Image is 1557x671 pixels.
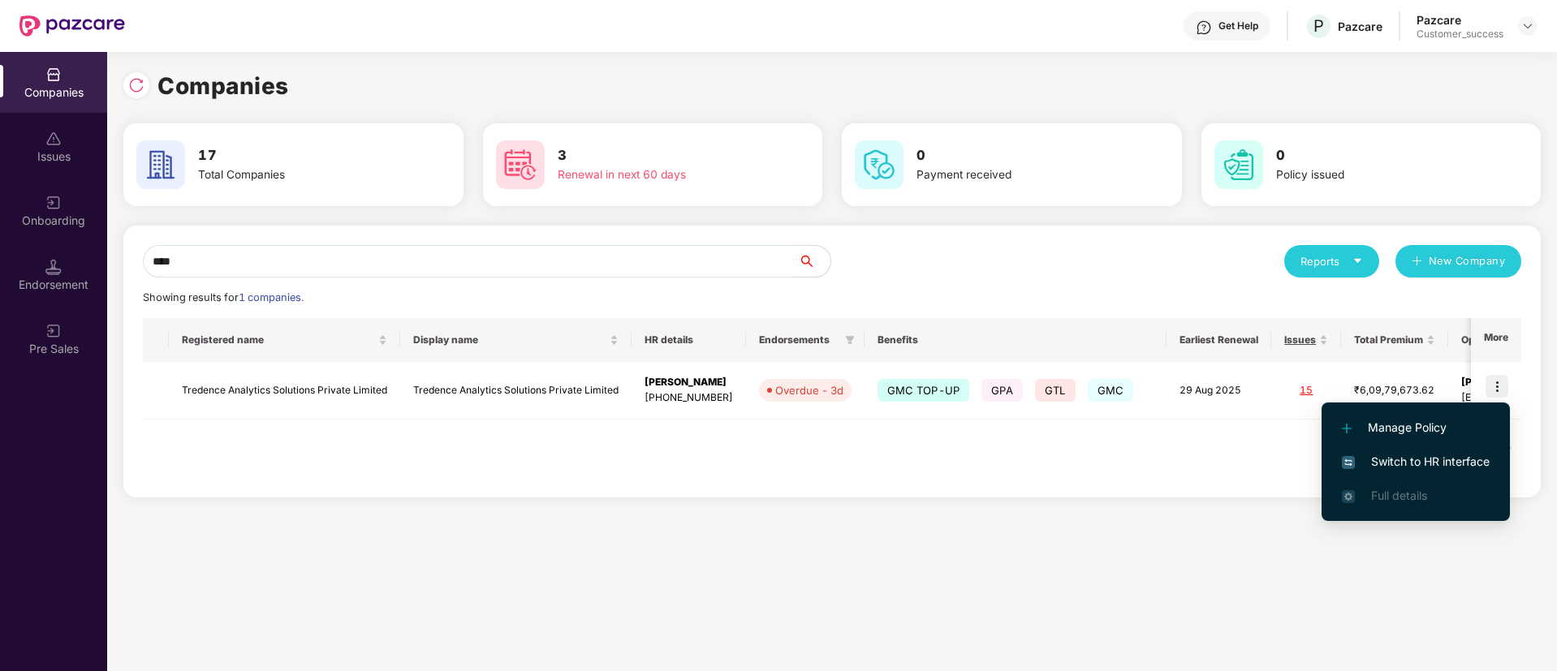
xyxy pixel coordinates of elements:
div: Get Help [1218,19,1258,32]
img: svg+xml;base64,PHN2ZyB3aWR0aD0iMjAiIGhlaWdodD0iMjAiIHZpZXdCb3g9IjAgMCAyMCAyMCIgZmlsbD0ibm9uZSIgeG... [45,323,62,339]
span: filter [845,335,855,345]
h3: 3 [558,145,762,166]
span: P [1313,16,1324,36]
span: Issues [1284,333,1316,346]
img: svg+xml;base64,PHN2ZyBpZD0iRHJvcGRvd24tMzJ4MzIiIHhtbG5zPSJodHRwOi8vd3d3LnczLm9yZy8yMDAwL3N2ZyIgd2... [1521,19,1534,32]
img: svg+xml;base64,PHN2ZyB4bWxucz0iaHR0cDovL3d3dy53My5vcmcvMjAwMC9zdmciIHdpZHRoPSI2MCIgaGVpZ2h0PSI2MC... [855,140,904,189]
span: GPA [981,379,1023,402]
th: Earliest Renewal [1167,318,1271,362]
span: Endorsements [759,333,839,346]
span: GMC TOP-UP [878,379,969,402]
td: Tredence Analytics Solutions Private Limited [400,362,632,419]
span: Registered name [182,333,375,346]
span: 1 companies. [239,291,304,303]
div: [PHONE_NUMBER] [645,390,733,406]
span: filter [842,330,858,350]
span: search [797,255,830,268]
span: Total Premium [1354,333,1423,346]
span: Manage Policy [1342,419,1490,437]
img: icon [1486,375,1508,398]
span: Showing results for [143,291,304,303]
th: HR details [632,318,746,362]
img: New Pazcare Logo [19,15,125,37]
div: Reports [1300,253,1363,269]
th: Registered name [169,318,400,362]
img: svg+xml;base64,PHN2ZyB4bWxucz0iaHR0cDovL3d3dy53My5vcmcvMjAwMC9zdmciIHdpZHRoPSI2MCIgaGVpZ2h0PSI2MC... [1214,140,1263,189]
div: Overdue - 3d [775,382,843,398]
span: New Company [1429,253,1506,269]
th: Issues [1271,318,1341,362]
span: Display name [413,333,606,346]
td: Tredence Analytics Solutions Private Limited [169,362,400,419]
span: plus [1412,256,1422,269]
img: svg+xml;base64,PHN2ZyB3aWR0aD0iMjAiIGhlaWdodD0iMjAiIHZpZXdCb3g9IjAgMCAyMCAyMCIgZmlsbD0ibm9uZSIgeG... [45,195,62,211]
img: svg+xml;base64,PHN2ZyBpZD0iSGVscC0zMngzMiIgeG1sbnM9Imh0dHA6Ly93d3cudzMub3JnLzIwMDAvc3ZnIiB3aWR0aD... [1196,19,1212,36]
th: Total Premium [1341,318,1448,362]
span: GTL [1035,379,1076,402]
div: 15 [1284,383,1328,398]
th: More [1471,318,1521,362]
button: plusNew Company [1395,245,1521,277]
div: Renewal in next 60 days [558,166,762,184]
div: Customer_success [1417,28,1503,41]
h3: 17 [198,145,403,166]
span: Full details [1371,488,1427,502]
img: svg+xml;base64,PHN2ZyB4bWxucz0iaHR0cDovL3d3dy53My5vcmcvMjAwMC9zdmciIHdpZHRoPSIxNi4zNjMiIGhlaWdodD... [1342,490,1355,503]
div: ₹6,09,79,673.62 [1354,383,1435,398]
h3: 0 [1276,145,1481,166]
span: caret-down [1352,256,1363,266]
h1: Companies [157,68,289,104]
img: svg+xml;base64,PHN2ZyBpZD0iSXNzdWVzX2Rpc2FibGVkIiB4bWxucz0iaHR0cDovL3d3dy53My5vcmcvMjAwMC9zdmciIH... [45,131,62,147]
img: svg+xml;base64,PHN2ZyB4bWxucz0iaHR0cDovL3d3dy53My5vcmcvMjAwMC9zdmciIHdpZHRoPSIxNiIgaGVpZ2h0PSIxNi... [1342,456,1355,469]
span: GMC [1088,379,1134,402]
div: Pazcare [1417,12,1503,28]
span: Switch to HR interface [1342,453,1490,471]
div: Pazcare [1338,19,1382,34]
h3: 0 [917,145,1121,166]
img: svg+xml;base64,PHN2ZyBpZD0iQ29tcGFuaWVzIiB4bWxucz0iaHR0cDovL3d3dy53My5vcmcvMjAwMC9zdmciIHdpZHRoPS... [45,67,62,83]
th: Display name [400,318,632,362]
button: search [797,245,831,277]
img: svg+xml;base64,PHN2ZyB3aWR0aD0iMTQuNSIgaGVpZ2h0PSIxNC41IiB2aWV3Qm94PSIwIDAgMTYgMTYiIGZpbGw9Im5vbm... [45,259,62,275]
img: svg+xml;base64,PHN2ZyB4bWxucz0iaHR0cDovL3d3dy53My5vcmcvMjAwMC9zdmciIHdpZHRoPSIxMi4yMDEiIGhlaWdodD... [1342,424,1352,433]
div: Total Companies [198,166,403,184]
img: svg+xml;base64,PHN2ZyB4bWxucz0iaHR0cDovL3d3dy53My5vcmcvMjAwMC9zdmciIHdpZHRoPSI2MCIgaGVpZ2h0PSI2MC... [496,140,545,189]
td: 29 Aug 2025 [1167,362,1271,419]
div: Policy issued [1276,166,1481,184]
img: svg+xml;base64,PHN2ZyBpZD0iUmVsb2FkLTMyeDMyIiB4bWxucz0iaHR0cDovL3d3dy53My5vcmcvMjAwMC9zdmciIHdpZH... [128,77,144,93]
div: [PERSON_NAME] [645,375,733,390]
th: Benefits [865,318,1167,362]
div: Payment received [917,166,1121,184]
img: svg+xml;base64,PHN2ZyB4bWxucz0iaHR0cDovL3d3dy53My5vcmcvMjAwMC9zdmciIHdpZHRoPSI2MCIgaGVpZ2h0PSI2MC... [136,140,185,189]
